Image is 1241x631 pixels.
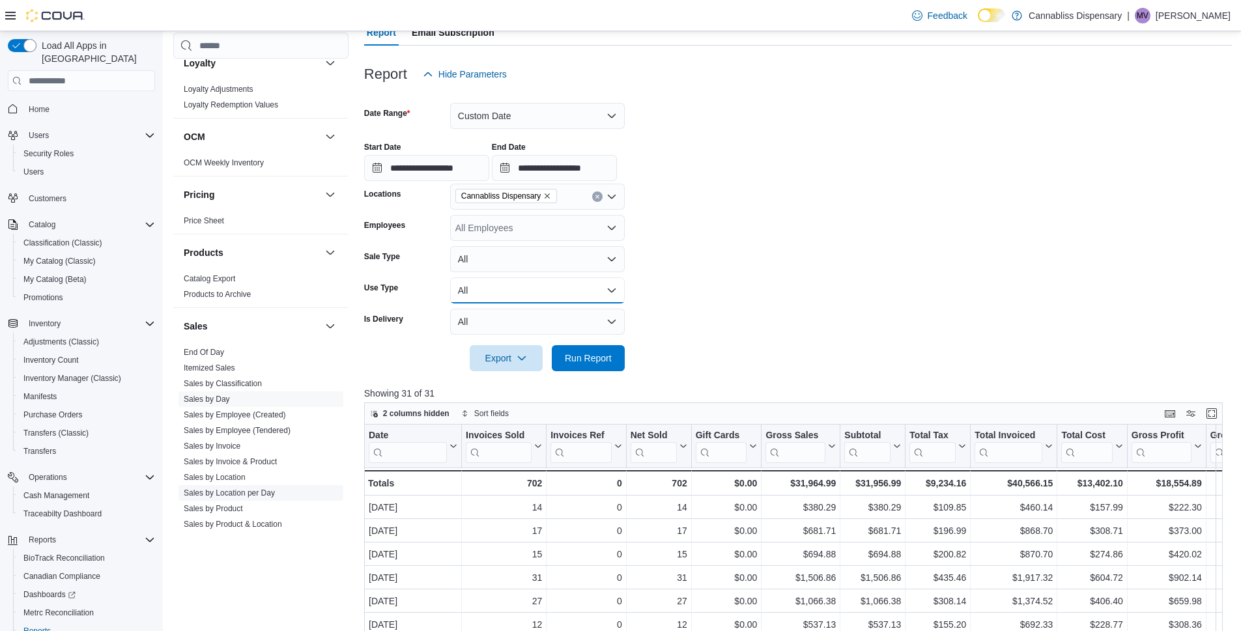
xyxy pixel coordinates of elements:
div: 702 [630,475,687,491]
button: Open list of options [606,191,617,202]
button: Display options [1183,406,1199,421]
button: My Catalog (Beta) [13,270,160,288]
p: | [1127,8,1130,23]
span: My Catalog (Beta) [23,274,87,285]
div: 14 [466,500,542,516]
div: Invoices Ref [550,430,611,442]
div: $1,506.86 [844,570,901,586]
div: Invoices Sold [466,430,532,442]
span: Traceabilty Dashboard [23,509,102,519]
button: Total Cost [1061,430,1122,463]
a: Sales by Product [184,504,243,513]
span: Feedback [928,9,967,22]
a: Dashboards [18,587,81,602]
span: Sales by Day [184,394,230,404]
button: Custom Date [450,103,625,129]
div: Gift Cards [695,430,747,442]
button: Sales [184,320,320,333]
span: Classification (Classic) [18,235,155,251]
button: Users [23,128,54,143]
div: 0 [550,524,621,539]
span: Security Roles [18,146,155,161]
span: Export [478,345,535,371]
div: Total Cost [1061,430,1112,463]
button: 2 columns hidden [365,406,455,421]
a: Inventory Count [18,352,84,368]
div: Gross Profit [1132,430,1191,442]
button: Sort fields [456,406,514,421]
div: 702 [466,475,542,491]
button: Reports [3,531,160,549]
span: Dashboards [23,589,76,600]
div: Date [369,430,447,463]
div: 15 [466,547,542,563]
button: Date [369,430,457,463]
span: Reports [29,535,56,545]
div: 0 [550,594,621,610]
div: 31 [466,570,542,586]
a: Loyalty Redemption Values [184,100,278,109]
button: Products [184,246,320,259]
div: Moniece Vigil [1135,8,1150,23]
div: $1,506.86 [765,570,836,586]
div: $31,964.99 [765,475,836,491]
div: $694.88 [765,547,836,563]
div: 15 [631,547,687,563]
div: $435.46 [909,570,966,586]
div: Total Invoiced [975,430,1042,463]
a: Sales by Invoice [184,442,240,451]
a: Itemized Sales [184,363,235,372]
img: Cova [26,9,85,22]
div: 0 [550,547,621,563]
div: $157.99 [1061,500,1122,516]
div: [DATE] [369,547,457,563]
input: Press the down key to open a popover containing a calendar. [492,155,617,181]
div: Totals [368,475,457,491]
span: Inventory Count [23,355,79,365]
label: Start Date [364,142,401,152]
h3: Report [364,66,407,82]
input: Dark Mode [978,8,1005,22]
a: Catalog Export [184,274,235,283]
span: Operations [23,470,155,485]
div: Subtotal [844,430,891,442]
button: Enter fullscreen [1204,406,1220,421]
button: Home [3,99,160,118]
span: Home [29,104,50,115]
span: Transfers [23,446,56,456]
div: 14 [631,500,687,516]
button: Open list of options [606,223,617,233]
div: Pricing [173,213,349,234]
div: $681.71 [844,524,901,539]
div: [DATE] [369,594,457,610]
span: MV [1137,8,1148,23]
div: $308.71 [1061,524,1122,539]
p: Cannabliss Dispensary [1029,8,1122,23]
button: Customers [3,189,160,208]
span: Email Subscription [412,20,494,46]
span: Adjustments (Classic) [23,337,99,347]
span: Adjustments (Classic) [18,334,155,350]
span: Inventory [29,318,61,329]
div: 0 [550,500,621,516]
span: Manifests [23,391,57,402]
a: Sales by Employee (Tendered) [184,426,291,435]
span: Promotions [23,292,63,303]
span: Sales by Employee (Tendered) [184,425,291,436]
button: Cash Management [13,486,160,505]
a: Cash Management [18,488,94,503]
span: Catalog [23,217,155,232]
div: $694.88 [844,547,901,563]
button: Invoices Ref [550,430,621,463]
button: Adjustments (Classic) [13,333,160,351]
div: $222.30 [1132,500,1202,516]
span: Users [18,164,155,180]
div: Products [173,271,349,307]
button: Catalog [23,217,61,232]
span: Itemized Sales [184,363,235,373]
button: All [450,277,625,303]
span: Run Report [565,352,612,365]
span: Transfers [18,443,155,459]
span: Inventory Manager (Classic) [23,373,121,384]
button: Classification (Classic) [13,234,160,252]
